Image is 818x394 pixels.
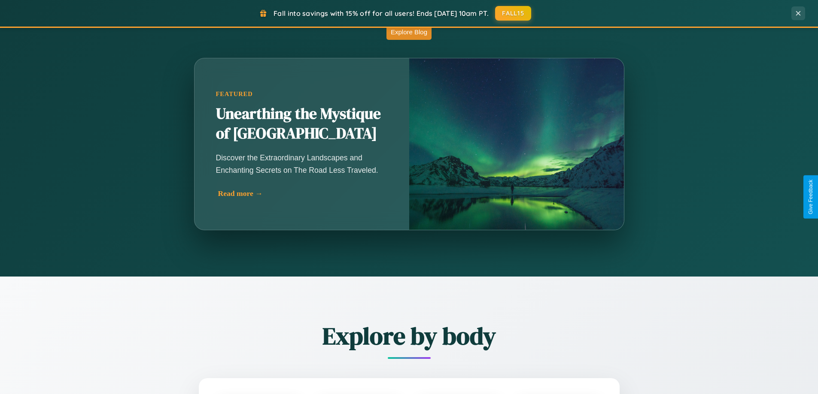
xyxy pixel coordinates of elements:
[386,24,432,40] button: Explore Blog
[216,104,388,144] h2: Unearthing the Mystique of [GEOGRAPHIC_DATA]
[152,319,667,352] h2: Explore by body
[495,6,531,21] button: FALL15
[216,152,388,176] p: Discover the Extraordinary Landscapes and Enchanting Secrets on The Road Less Traveled.
[218,189,390,198] div: Read more →
[808,180,814,214] div: Give Feedback
[274,9,489,18] span: Fall into savings with 15% off for all users! Ends [DATE] 10am PT.
[216,90,388,98] div: Featured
